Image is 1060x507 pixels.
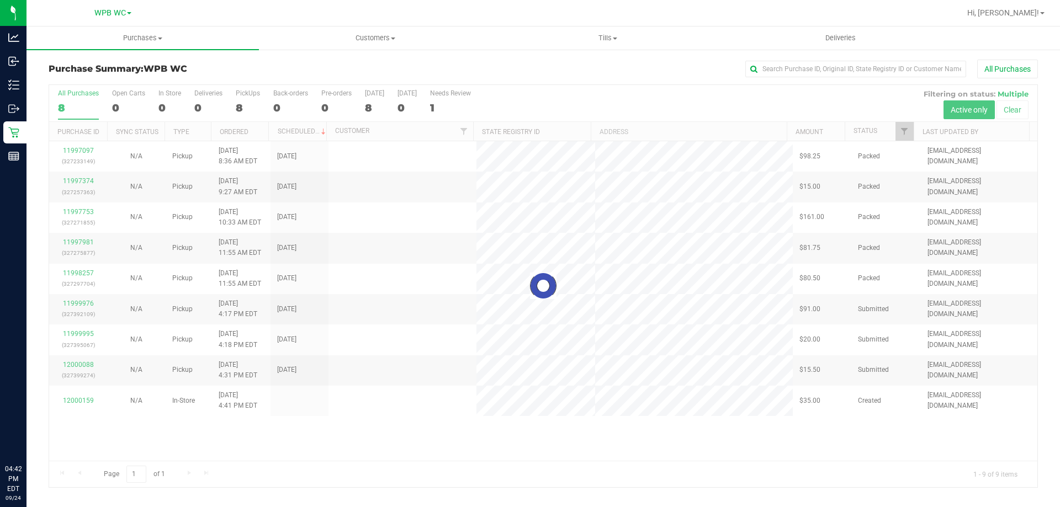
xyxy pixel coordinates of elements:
[259,26,491,50] a: Customers
[492,33,723,43] span: Tills
[8,56,19,67] inline-svg: Inbound
[8,32,19,43] inline-svg: Analytics
[26,26,259,50] a: Purchases
[8,103,19,114] inline-svg: Outbound
[724,26,957,50] a: Deliveries
[5,494,22,502] p: 09/24
[8,79,19,90] inline-svg: Inventory
[259,33,491,43] span: Customers
[94,8,126,18] span: WPB WC
[49,64,378,74] h3: Purchase Summary:
[491,26,724,50] a: Tills
[977,60,1038,78] button: All Purchases
[8,127,19,138] inline-svg: Retail
[26,33,259,43] span: Purchases
[810,33,871,43] span: Deliveries
[745,61,966,77] input: Search Purchase ID, Original ID, State Registry ID or Customer Name...
[8,151,19,162] inline-svg: Reports
[11,419,44,452] iframe: Resource center
[5,464,22,494] p: 04:42 PM EDT
[967,8,1039,17] span: Hi, [PERSON_NAME]!
[144,63,187,74] span: WPB WC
